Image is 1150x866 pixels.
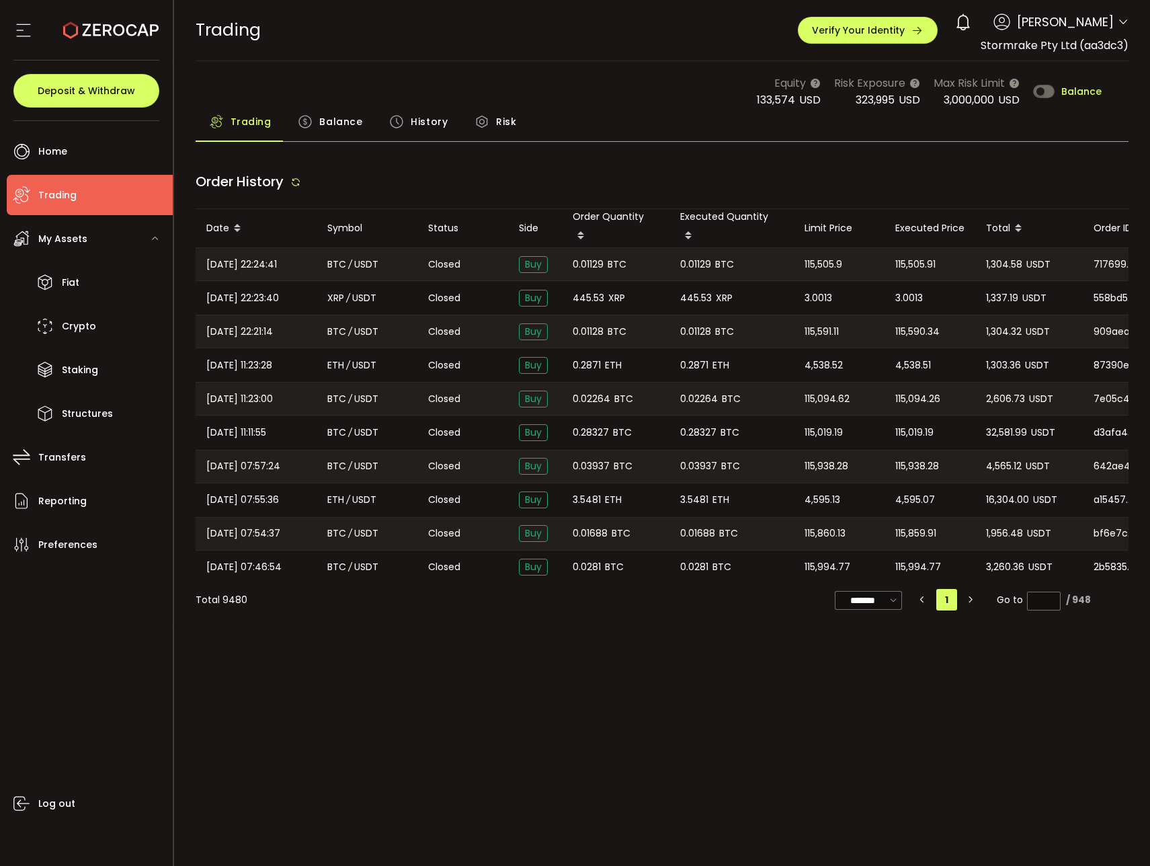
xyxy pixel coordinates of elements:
span: 0.2871 [573,358,601,373]
button: Deposit & Withdraw [13,74,159,108]
span: [DATE] 07:55:36 [206,492,279,508]
span: Closed [428,258,460,272]
span: Closed [428,526,460,541]
span: Crypto [62,317,96,336]
span: BTC [327,425,346,440]
span: Preferences [38,535,97,555]
span: 115,019.19 [895,425,934,440]
em: / [348,324,352,340]
span: 115,094.62 [805,391,850,407]
span: BTC [608,324,626,340]
span: BTC [327,257,346,272]
span: 32,581.99 [986,425,1027,440]
span: BTC [614,391,633,407]
span: 0.03937 [573,459,610,474]
span: 3.5481 [573,492,601,508]
span: 1,304.32 [986,324,1022,340]
span: 133,574 [757,92,795,108]
span: 3,260.36 [986,559,1024,575]
span: USDT [1026,324,1050,340]
em: / [348,459,352,474]
span: 115,094.26 [895,391,940,407]
span: [DATE] 07:57:24 [206,459,280,474]
span: Buy [519,391,548,407]
span: 115,859.91 [895,526,936,541]
span: BTC [327,391,346,407]
em: / [346,492,350,508]
span: 2b583543-2b6f-4ec5-a8a1-9f62389e8f52 [1094,560,1137,574]
span: Risk [496,108,516,135]
span: Verify Your Identity [812,26,905,35]
span: 16,304.00 [986,492,1029,508]
span: Fiat [62,273,79,292]
span: Closed [428,291,460,305]
div: / 948 [1066,593,1091,607]
li: 1 [936,589,957,611]
span: 0.01129 [573,257,604,272]
span: USDT [354,257,378,272]
span: 7e05c452-821b-4e42-8c8c-29b4d79aca86 [1094,392,1137,406]
span: USD [899,92,920,108]
span: 1,956.48 [986,526,1023,541]
span: USD [998,92,1020,108]
em: / [348,526,352,541]
span: BTC [327,559,346,575]
span: BTC [605,559,624,575]
span: XRP [608,290,625,306]
span: USDT [354,391,378,407]
div: Executed Quantity [669,209,794,247]
span: 115,938.28 [895,459,939,474]
span: Buy [519,256,548,273]
span: 323,995 [856,92,895,108]
span: 0.0281 [573,559,601,575]
span: USDT [354,425,378,440]
span: 0.01688 [573,526,608,541]
span: ETH [712,358,729,373]
span: Order History [196,172,284,191]
div: Symbol [317,221,417,236]
span: 87390e86-eb8a-48e3-8794-2b0bdf926c0a [1094,358,1137,372]
span: USDT [1033,492,1057,508]
span: 115,591.11 [805,324,839,340]
span: Buy [519,559,548,576]
span: Buy [519,424,548,441]
span: Trading [38,186,77,205]
em: / [348,257,352,272]
span: 0.28327 [680,425,716,440]
span: Log out [38,794,75,814]
span: Buy [519,323,548,340]
span: [DATE] 07:46:54 [206,559,282,575]
span: ETH [605,358,622,373]
span: [DATE] 22:21:14 [206,324,273,340]
span: 0.2871 [680,358,708,373]
span: ETH [712,492,729,508]
span: Closed [428,560,460,574]
span: Closed [428,358,460,372]
span: USDT [354,526,378,541]
span: BTC [613,425,632,440]
span: XRP [327,290,344,306]
div: Order Quantity [562,209,669,247]
span: Closed [428,392,460,406]
span: 0.0281 [680,559,708,575]
span: 115,994.77 [805,559,850,575]
span: Closed [428,493,460,507]
em: / [348,559,352,575]
span: USDT [1031,425,1055,440]
span: 4,538.52 [805,358,843,373]
span: ETH [327,492,344,508]
span: USDT [352,492,376,508]
span: Balance [1061,87,1102,96]
span: ETH [605,492,622,508]
span: BTC [721,459,740,474]
span: BTC [612,526,630,541]
em: / [346,358,350,373]
span: [PERSON_NAME] [1017,13,1114,31]
span: XRP [716,290,733,306]
span: 0.02264 [573,391,610,407]
span: Closed [428,426,460,440]
span: Risk Exposure [834,75,905,91]
span: 445.53 [680,290,712,306]
span: 4,595.07 [895,492,935,508]
span: My Assets [38,229,87,249]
